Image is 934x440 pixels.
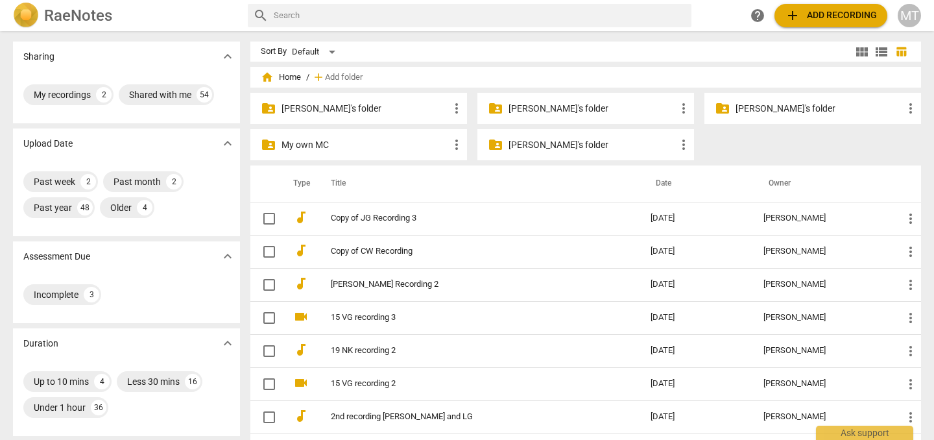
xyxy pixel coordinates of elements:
span: more_vert [903,101,918,116]
a: LogoRaeNotes [13,3,237,29]
span: view_list [874,44,889,60]
span: videocam [293,375,309,391]
div: Less 30 mins [127,375,180,388]
div: 2 [80,174,96,189]
th: Type [283,165,315,202]
span: folder_shared [261,137,276,153]
span: more_vert [903,376,918,392]
div: 3 [84,287,99,302]
span: expand_more [220,49,235,64]
button: Upload [774,4,887,27]
p: Jessica's folder [281,102,449,116]
a: 2nd recording [PERSON_NAME] and LG [331,412,604,422]
div: 54 [197,87,212,103]
span: add [312,71,325,84]
div: [PERSON_NAME] [763,346,882,356]
span: expand_more [220,336,235,351]
span: audiotrack [293,408,309,424]
input: Search [274,5,686,26]
td: [DATE] [640,301,753,334]
span: folder_shared [488,137,503,153]
div: 36 [91,400,106,415]
th: Owner [753,165,892,202]
span: more_vert [449,101,464,116]
div: [PERSON_NAME] [763,313,882,323]
td: [DATE] [640,367,753,400]
div: 4 [137,200,152,215]
button: Show more [218,247,237,266]
span: audiotrack [293,210,309,225]
span: more_vert [903,277,918,293]
p: Upload Date [23,137,73,151]
span: Add recording [785,8,877,23]
div: Under 1 hour [34,401,86,414]
span: search [253,8,269,23]
p: My own MC [281,138,449,152]
button: Table view [891,42,911,62]
div: Older [110,201,132,214]
td: [DATE] [640,202,753,235]
td: [DATE] [640,334,753,367]
button: Show more [218,47,237,66]
button: Tile view [852,42,872,62]
div: Past week [34,175,75,188]
p: Sharing [23,50,54,64]
div: [PERSON_NAME] [763,379,882,389]
span: more_vert [449,137,464,153]
span: more_vert [903,343,918,359]
div: 16 [185,374,200,389]
div: Past year [34,201,72,214]
span: audiotrack [293,243,309,258]
span: Add folder [325,73,363,82]
p: Lucy's folder [736,102,903,116]
div: [PERSON_NAME] [763,214,882,223]
a: Copy of CW Recording [331,247,604,256]
span: more_vert [903,211,918,226]
img: Logo [13,3,39,29]
td: [DATE] [640,235,753,268]
div: [PERSON_NAME] [763,247,882,256]
div: 2 [96,87,112,103]
h2: RaeNotes [44,6,112,25]
p: Assessment Due [23,250,90,263]
div: Up to 10 mins [34,375,89,388]
span: audiotrack [293,342,309,358]
div: Ask support [816,426,913,440]
span: home [261,71,274,84]
p: Duration [23,337,58,350]
span: add [785,8,800,23]
div: 48 [77,200,93,215]
span: more_vert [676,101,691,116]
span: audiotrack [293,276,309,291]
p: Nicola's folder [509,138,676,152]
span: folder_shared [488,101,503,116]
span: more_vert [676,137,691,153]
span: expand_more [220,136,235,151]
div: 4 [94,374,110,389]
span: folder_shared [261,101,276,116]
span: folder_shared [715,101,730,116]
a: 15 VG recording 2 [331,379,604,389]
button: MT [898,4,921,27]
span: / [306,73,309,82]
div: Incomplete [34,288,78,301]
th: Date [640,165,753,202]
span: more_vert [903,310,918,326]
button: List view [872,42,891,62]
span: more_vert [903,244,918,260]
span: Home [261,71,301,84]
span: table_chart [895,45,907,58]
div: 2 [166,174,182,189]
span: videocam [293,309,309,324]
a: Copy of JG Recording 3 [331,214,604,223]
span: help [750,8,765,23]
td: [DATE] [640,268,753,301]
span: view_module [854,44,870,60]
div: Past month [114,175,161,188]
a: [PERSON_NAME] Recording 2 [331,280,604,289]
div: [PERSON_NAME] [763,412,882,422]
a: 15 VG recording 3 [331,313,604,323]
td: [DATE] [640,400,753,434]
div: Sort By [261,47,287,56]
